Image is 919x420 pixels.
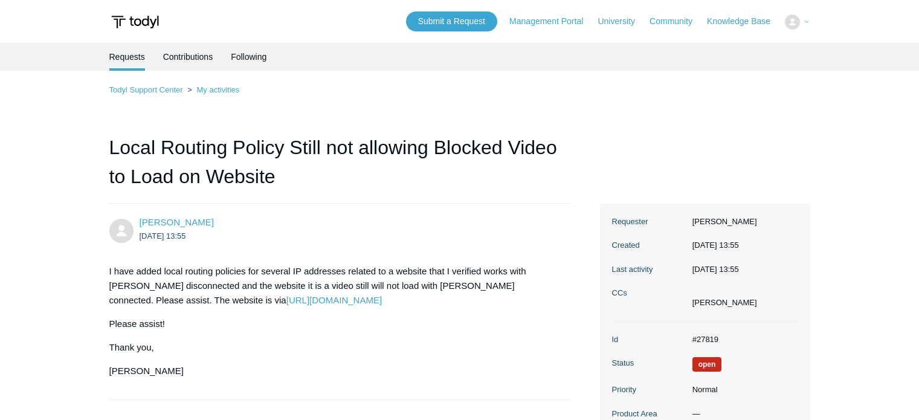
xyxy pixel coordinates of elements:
[109,11,161,33] img: Todyl Support Center Help Center home page
[163,43,213,71] a: Contributions
[509,15,595,28] a: Management Portal
[692,241,739,250] time: 2025-09-02T13:55:21+00:00
[109,364,560,378] p: [PERSON_NAME]
[686,216,798,228] dd: [PERSON_NAME]
[686,334,798,346] dd: #27819
[406,11,497,31] a: Submit a Request
[185,85,239,94] li: My activities
[109,264,560,308] p: I have added local routing policies for several IP addresses related to a website that I verified...
[109,85,185,94] li: Todyl Support Center
[612,357,686,369] dt: Status
[598,15,647,28] a: University
[612,408,686,420] dt: Product Area
[140,231,186,241] time: 2025-09-02T13:55:21Z
[612,216,686,228] dt: Requester
[686,384,798,396] dd: Normal
[692,357,722,372] span: We are working on a response for you
[196,85,239,94] a: My activities
[109,133,572,204] h1: Local Routing Policy Still not allowing Blocked Video to Load on Website
[650,15,705,28] a: Community
[707,15,782,28] a: Knowledge Base
[612,384,686,396] dt: Priority
[109,43,145,71] li: Requests
[686,408,798,420] dd: —
[109,317,560,331] p: Please assist!
[612,239,686,251] dt: Created
[140,217,214,227] a: [PERSON_NAME]
[612,334,686,346] dt: Id
[692,265,739,274] time: 2025-09-02T13:55:21+00:00
[109,340,560,355] p: Thank you,
[286,295,382,305] a: [URL][DOMAIN_NAME]
[612,263,686,276] dt: Last activity
[109,85,183,94] a: Todyl Support Center
[140,217,214,227] span: Nick Tindall
[612,287,686,299] dt: CCs
[231,43,266,71] a: Following
[692,297,757,309] li: Nick Tindall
